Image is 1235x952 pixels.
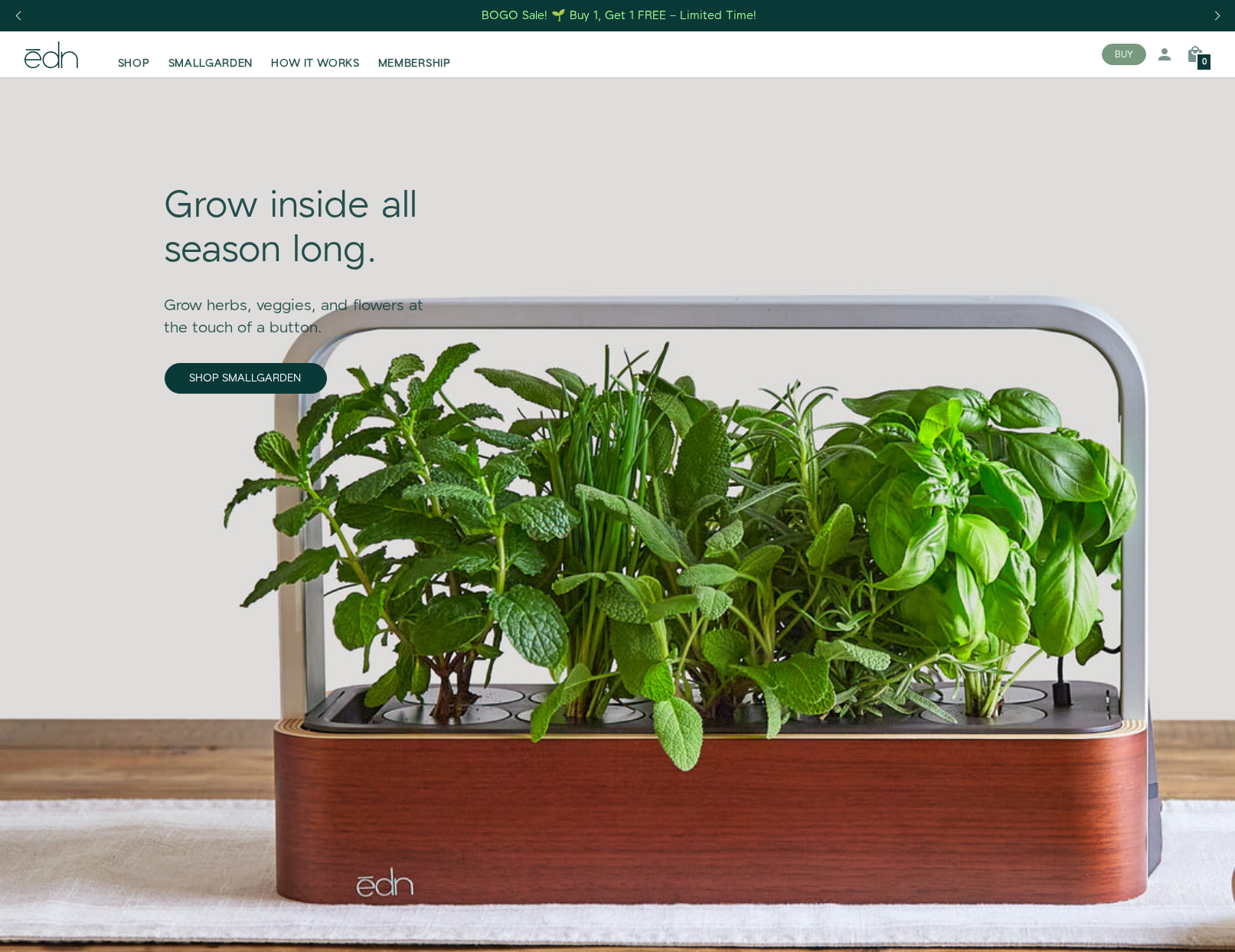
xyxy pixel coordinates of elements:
a: SMALLGARDEN [159,38,263,71]
a: SHOP [109,38,159,71]
a: MEMBERSHIP [369,38,460,71]
div: BOGO Sale! 🌱 Buy 1, Get 1 FREE – Limited Time! [482,8,756,24]
a: BOGO Sale! 🌱 Buy 1, Get 1 FREE – Limited Time! [480,4,758,28]
button: BUY [1102,44,1146,65]
a: SHOP SMALLGARDEN [165,363,327,394]
span: 0 [1202,58,1207,67]
span: HOW IT WORKS [271,56,359,71]
span: MEMBERSHIP [378,56,451,71]
span: SMALLGARDEN [168,56,253,71]
span: SHOP [118,56,150,71]
a: HOW IT WORKS [262,38,368,71]
div: Grow inside all season long. [165,185,446,273]
div: Grow herbs, veggies, and flowers at the touch of a button. [165,273,446,339]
